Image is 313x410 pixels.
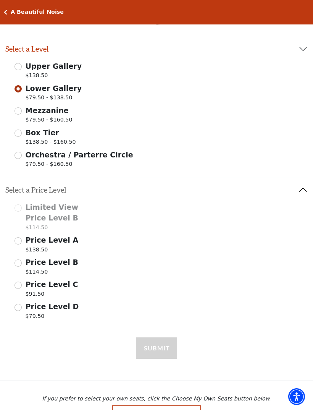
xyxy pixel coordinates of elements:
span: Lower Gallery [26,84,82,92]
span: Limited View Price Level B [26,203,78,222]
span: Price Level B [26,258,78,266]
span: Orchestra / Parterre Circle [26,151,133,159]
span: Box Tier [26,128,59,137]
button: Select a Level [5,37,308,61]
button: Select a Price Level [5,178,308,202]
p: $114.50 [26,268,78,278]
span: $138.50 [26,71,82,82]
span: $138.50 - $160.50 [26,138,76,148]
p: $79.50 [26,312,79,322]
span: $79.50 - $160.50 [26,116,73,126]
input: Price Level B [15,259,22,267]
span: Upper Gallery [26,62,82,70]
p: $91.50 [26,290,78,300]
input: Price Level A [15,237,22,245]
span: Price Level C [26,280,78,288]
div: Accessibility Menu [288,388,305,405]
h5: A Beautiful Noise [11,9,64,15]
span: Mezzanine [26,106,69,115]
a: Click here to go back to filters [4,10,7,15]
p: $138.50 [26,246,79,256]
p: If you prefer to select your own seats, click the Choose My Own Seats button below. [5,395,308,402]
span: Price Level A [26,236,79,244]
span: $79.50 - $160.50 [26,160,133,170]
span: Price Level D [26,302,79,311]
span: $79.50 - $138.50 [26,94,82,104]
input: Price Level D [15,304,22,311]
p: $114.50 [26,224,86,234]
input: Price Level C [15,282,22,289]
